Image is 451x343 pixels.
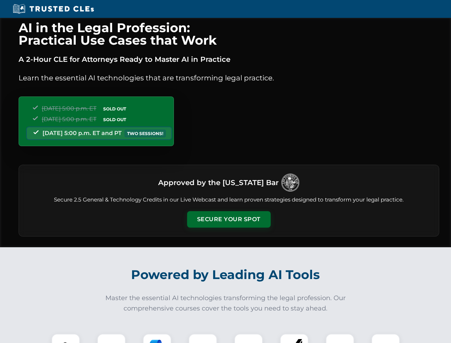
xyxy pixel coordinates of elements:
span: [DATE] 5:00 p.m. ET [42,105,96,112]
img: Trusted CLEs [11,4,96,14]
img: Logo [281,174,299,192]
button: Secure Your Spot [187,211,271,228]
span: [DATE] 5:00 p.m. ET [42,116,96,123]
h2: Powered by Leading AI Tools [28,262,424,287]
p: Master the essential AI technologies transforming the legal profession. Our comprehensive courses... [101,293,351,314]
p: Learn the essential AI technologies that are transforming legal practice. [19,72,439,84]
h1: AI in the Legal Profession: Practical Use Cases that Work [19,21,439,46]
p: Secure 2.5 General & Technology Credits in our Live Webcast and learn proven strategies designed ... [27,196,430,204]
p: A 2-Hour CLE for Attorneys Ready to Master AI in Practice [19,54,439,65]
span: SOLD OUT [101,116,129,123]
span: SOLD OUT [101,105,129,113]
h3: Approved by the [US_STATE] Bar [158,176,279,189]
